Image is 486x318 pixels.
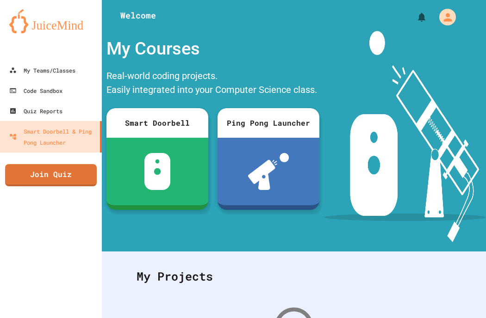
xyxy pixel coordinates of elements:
[106,108,208,138] div: Smart Doorbell
[9,85,62,96] div: Code Sandbox
[9,9,93,33] img: logo-orange.svg
[9,126,96,148] div: Smart Doorbell & Ping Pong Launcher
[248,153,289,190] img: ppl-with-ball.png
[144,153,171,190] img: sdb-white.svg
[9,65,75,76] div: My Teams/Classes
[324,31,486,242] img: banner-image-my-projects.png
[127,258,461,294] div: My Projects
[9,105,62,116] div: Quiz Reports
[430,6,458,28] div: My Account
[102,67,324,101] div: Real-world coding projects. Easily integrated into your Computer Science class.
[102,31,324,67] div: My Courses
[409,241,477,280] iframe: chat widget
[447,281,477,309] iframe: chat widget
[218,108,319,138] div: Ping Pong Launcher
[399,9,430,25] div: My Notifications
[5,164,97,186] a: Join Quiz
